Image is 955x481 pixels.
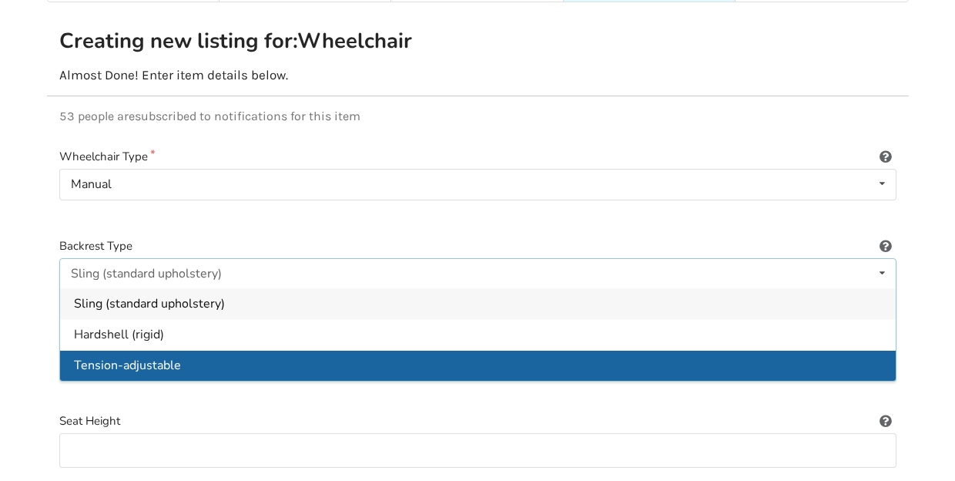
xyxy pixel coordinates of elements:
[74,295,225,312] span: Sling (standard upholstery)
[59,412,896,430] label: Seat Height
[59,67,896,83] p: Almost Done! Enter item details below.
[59,109,896,123] p: 53 people are subscribed to notifications for this item
[71,267,222,280] div: Sling (standard upholstery)
[59,148,896,166] label: Wheelchair Type
[74,357,181,374] span: Tension-adjustable
[59,237,896,255] label: Backrest Type
[59,28,475,55] h2: Creating new listing for: Wheelchair
[71,178,112,190] div: Manual
[74,326,164,343] span: Hardshell (rigid)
